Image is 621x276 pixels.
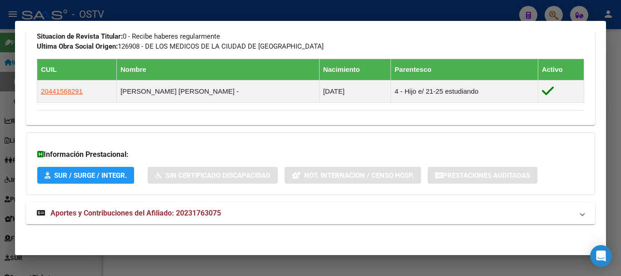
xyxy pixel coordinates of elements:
th: Activo [538,59,584,80]
h3: Información Prestacional: [37,149,584,160]
th: Nombre [116,59,319,80]
button: Sin Certificado Discapacidad [148,167,278,184]
span: Not. Internacion / Censo Hosp. [304,171,414,180]
span: Aportes y Contribuciones del Afiliado: 20231763075 [50,209,221,217]
span: SUR / SURGE / INTEGR. [54,171,127,180]
strong: Situacion de Revista Titular: [37,32,123,40]
strong: Ultima Obra Social Origen: [37,42,118,50]
span: 0 - Recibe haberes regularmente [37,32,220,40]
th: Parentesco [391,59,538,80]
button: Prestaciones Auditadas [428,167,537,184]
span: 126908 - DE LOS MEDICOS DE LA CIUDAD DE [GEOGRAPHIC_DATA] [37,42,324,50]
div: Open Intercom Messenger [590,245,612,267]
th: CUIL [37,59,117,80]
td: 4 - Hijo e/ 21-25 estudiando [391,80,538,102]
td: [DATE] [319,80,391,102]
span: Sin Certificado Discapacidad [165,171,270,180]
button: Not. Internacion / Censo Hosp. [285,167,421,184]
span: 20441568291 [41,87,83,95]
mat-expansion-panel-header: Aportes y Contribuciones del Afiliado: 20231763075 [26,202,595,224]
th: Nacimiento [319,59,391,80]
span: Prestaciones Auditadas [443,171,530,180]
button: SUR / SURGE / INTEGR. [37,167,134,184]
td: [PERSON_NAME] [PERSON_NAME] - [116,80,319,102]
